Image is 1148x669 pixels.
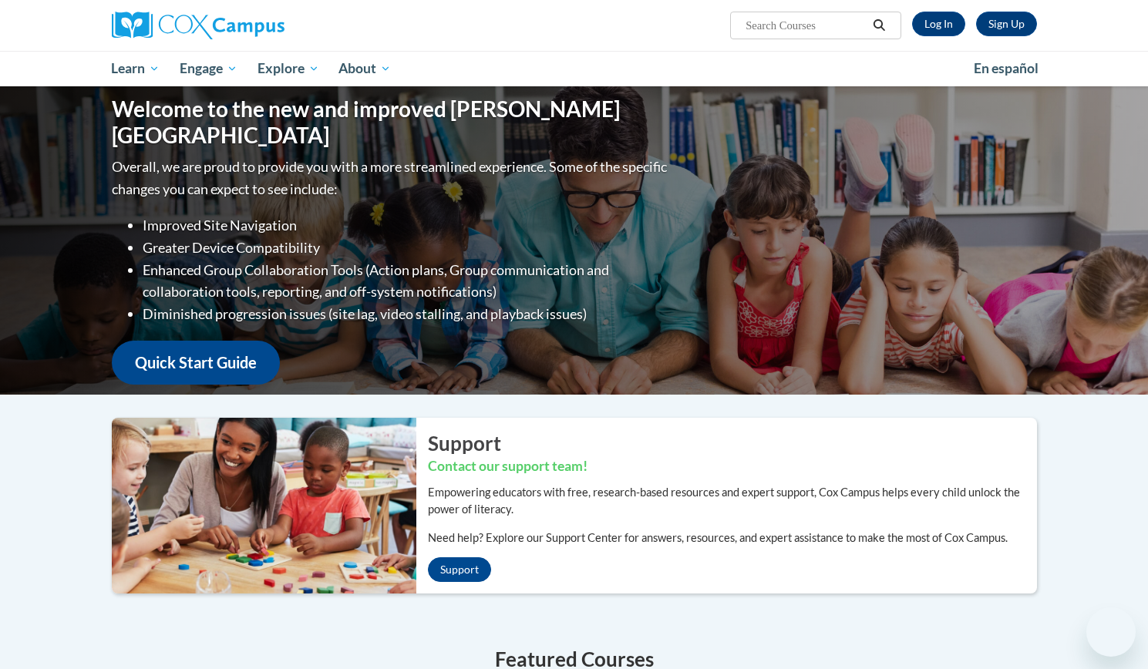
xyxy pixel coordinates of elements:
[112,12,284,39] img: Cox Campus
[170,51,247,86] a: Engage
[912,12,965,36] a: Log In
[100,418,416,593] img: ...
[143,303,671,325] li: Diminished progression issues (site lag, video stalling, and playback issues)
[247,51,329,86] a: Explore
[143,214,671,237] li: Improved Site Navigation
[112,341,280,385] a: Quick Start Guide
[328,51,401,86] a: About
[744,16,867,35] input: Search Courses
[428,529,1037,546] p: Need help? Explore our Support Center for answers, resources, and expert assistance to make the m...
[111,59,160,78] span: Learn
[112,96,671,148] h1: Welcome to the new and improved [PERSON_NAME][GEOGRAPHIC_DATA]
[976,12,1037,36] a: Register
[428,429,1037,457] h2: Support
[428,484,1037,518] p: Empowering educators with free, research-based resources and expert support, Cox Campus helps eve...
[143,237,671,259] li: Greater Device Compatibility
[89,51,1060,86] div: Main menu
[338,59,391,78] span: About
[974,60,1039,76] span: En español
[143,259,671,304] li: Enhanced Group Collaboration Tools (Action plans, Group communication and collaboration tools, re...
[428,557,491,582] a: Support
[1086,607,1136,657] iframe: Button to launch messaging window
[964,52,1049,85] a: En español
[102,51,170,86] a: Learn
[180,59,237,78] span: Engage
[112,12,405,39] a: Cox Campus
[867,16,890,35] button: Search
[428,457,1037,476] h3: Contact our support team!
[258,59,319,78] span: Explore
[112,156,671,200] p: Overall, we are proud to provide you with a more streamlined experience. Some of the specific cha...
